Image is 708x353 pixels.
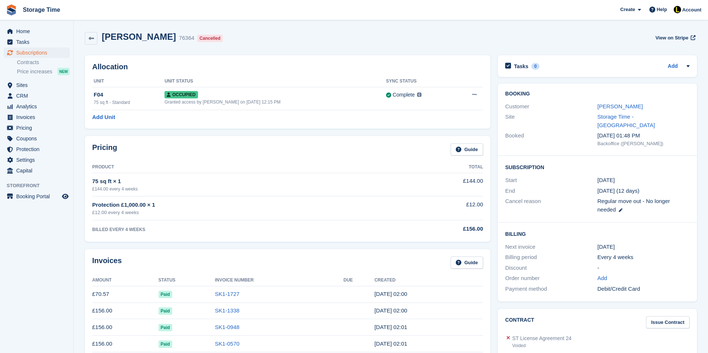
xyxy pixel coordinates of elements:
[215,324,240,330] a: SK1-0948
[6,4,17,15] img: stora-icon-8386f47178a22dfd0bd8f6a31ec36ba5ce8667c1dd55bd0f319d3a0aa187defe.svg
[505,132,597,147] div: Booked
[389,225,483,233] div: £156.00
[655,34,688,42] span: View on Stripe
[16,191,60,202] span: Booking Portal
[374,275,483,286] th: Created
[4,165,70,176] a: menu
[16,48,60,58] span: Subscriptions
[92,256,122,269] h2: Invoices
[4,191,70,202] a: menu
[597,285,690,293] div: Debit/Credit Card
[451,256,483,269] a: Guide
[682,6,701,14] span: Account
[4,133,70,144] a: menu
[505,316,534,328] h2: Contract
[92,226,389,233] div: BILLED EVERY 4 WEEKS
[505,243,597,251] div: Next invoice
[16,165,60,176] span: Capital
[505,253,597,262] div: Billing period
[4,26,70,36] a: menu
[514,63,528,70] h2: Tasks
[505,113,597,129] div: Site
[159,340,172,348] span: Paid
[597,264,690,272] div: -
[92,113,115,122] a: Add Unit
[92,209,389,216] div: £12.00 every 4 weeks
[4,91,70,101] a: menu
[597,274,607,283] a: Add
[4,48,70,58] a: menu
[389,196,483,220] td: £12.00
[92,161,389,173] th: Product
[374,340,407,347] time: 2025-06-05 01:01:00 UTC
[94,91,164,99] div: F04
[505,102,597,111] div: Customer
[159,307,172,315] span: Paid
[92,201,389,209] div: Protection £1,000.00 × 1
[505,285,597,293] div: Payment method
[597,243,690,251] div: [DATE]
[16,91,60,101] span: CRM
[20,4,63,16] a: Storage Time
[374,291,407,297] time: 2025-08-28 01:00:39 UTC
[597,113,655,128] a: Storage Time - [GEOGRAPHIC_DATA]
[597,132,690,140] div: [DATE] 01:48 PM
[92,76,164,87] th: Unit
[620,6,635,13] span: Create
[4,155,70,165] a: menu
[505,230,690,237] h2: Billing
[215,307,240,314] a: SK1-1338
[597,103,643,109] a: [PERSON_NAME]
[386,76,454,87] th: Sync Status
[4,112,70,122] a: menu
[94,99,164,106] div: 75 sq ft - Standard
[215,291,240,297] a: SK1-1727
[215,275,344,286] th: Invoice Number
[17,68,52,75] span: Price increases
[505,197,597,214] div: Cancel reason
[417,92,421,97] img: icon-info-grey-7440780725fd019a000dd9b08b2336e03edf1995a4989e88bcd33f0948082b44.svg
[505,91,690,97] h2: Booking
[92,303,159,319] td: £156.00
[505,264,597,272] div: Discount
[4,144,70,154] a: menu
[646,316,690,328] a: Issue Contract
[344,275,375,286] th: Due
[597,176,615,185] time: 2025-03-13 01:00:00 UTC
[179,34,194,42] div: 76364
[92,336,159,352] td: £156.00
[159,324,172,331] span: Paid
[164,91,198,98] span: Occupied
[92,143,117,155] h2: Pricing
[159,275,215,286] th: Status
[92,286,159,303] td: £70.57
[505,163,690,171] h2: Subscription
[4,80,70,90] a: menu
[7,182,73,189] span: Storefront
[668,62,678,71] a: Add
[92,275,159,286] th: Amount
[451,143,483,155] a: Guide
[374,307,407,314] time: 2025-07-31 01:00:27 UTC
[374,324,407,330] time: 2025-07-03 01:01:01 UTC
[597,188,639,194] span: [DATE] (12 days)
[505,176,597,185] div: Start
[597,140,690,147] div: Backoffice ([PERSON_NAME])
[512,335,572,342] div: ST License Agreement 24
[4,101,70,112] a: menu
[597,253,690,262] div: Every 4 weeks
[92,319,159,336] td: £156.00
[92,63,483,71] h2: Allocation
[215,340,240,347] a: SK1-0570
[16,144,60,154] span: Protection
[164,76,386,87] th: Unit Status
[512,342,572,349] div: Voided
[505,187,597,195] div: End
[17,67,70,76] a: Price increases NEW
[657,6,667,13] span: Help
[159,291,172,298] span: Paid
[17,59,70,66] a: Contracts
[197,35,223,42] div: Cancelled
[16,26,60,36] span: Home
[389,161,483,173] th: Total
